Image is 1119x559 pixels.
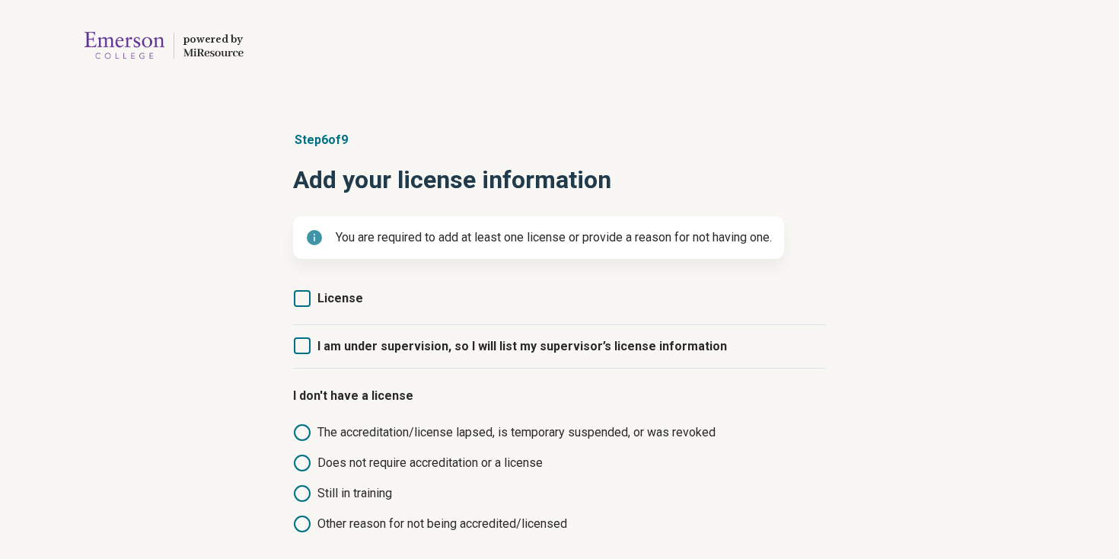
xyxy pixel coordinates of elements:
[336,228,772,247] p: You are required to add at least one license or provide a reason for not having one.
[317,423,826,442] span: The accreditation/license lapsed, is temporary suspended, or was revoked
[317,454,826,472] span: Does not require accreditation or a license
[293,387,826,405] legend: I don't have a license
[317,484,826,503] span: Still in training
[317,339,727,353] span: I am under supervision, so I will list my supervisor’s license information
[183,33,244,46] div: powered by
[293,131,826,149] p: Step 6 of 9
[84,27,164,64] img: Emerson College
[24,27,244,64] a: Emerson Collegepowered by
[293,161,826,198] h1: Add your license information
[317,291,363,305] span: License
[317,515,826,533] span: Other reason for not being accredited/licensed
